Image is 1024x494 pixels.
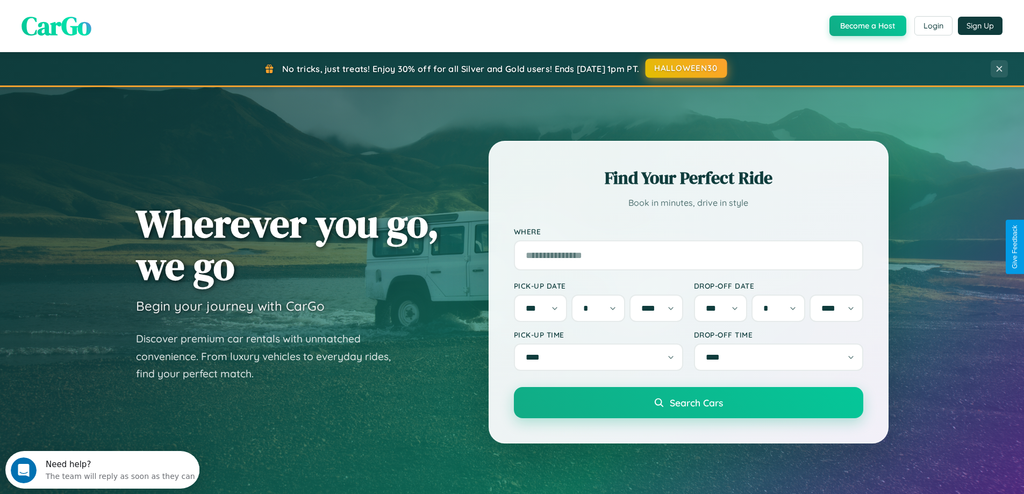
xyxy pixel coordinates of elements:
[40,18,190,29] div: The team will reply as soon as they can
[136,330,405,383] p: Discover premium car rentals with unmatched convenience. From luxury vehicles to everyday rides, ...
[514,227,863,236] label: Where
[958,17,1002,35] button: Sign Up
[4,4,200,34] div: Open Intercom Messenger
[136,298,325,314] h3: Begin your journey with CarGo
[670,397,723,409] span: Search Cars
[136,202,439,287] h1: Wherever you go, we go
[514,195,863,211] p: Book in minutes, drive in style
[694,330,863,339] label: Drop-off Time
[514,281,683,290] label: Pick-up Date
[514,387,863,418] button: Search Cars
[514,166,863,190] h2: Find Your Perfect Ride
[646,59,727,78] button: HALLOWEEN30
[282,63,639,74] span: No tricks, just treats! Enjoy 30% off for all Silver and Gold users! Ends [DATE] 1pm PT.
[11,457,37,483] iframe: Intercom live chat
[5,451,199,489] iframe: Intercom live chat discovery launcher
[914,16,953,35] button: Login
[829,16,906,36] button: Become a Host
[1011,225,1019,269] div: Give Feedback
[22,8,91,44] span: CarGo
[514,330,683,339] label: Pick-up Time
[40,9,190,18] div: Need help?
[694,281,863,290] label: Drop-off Date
